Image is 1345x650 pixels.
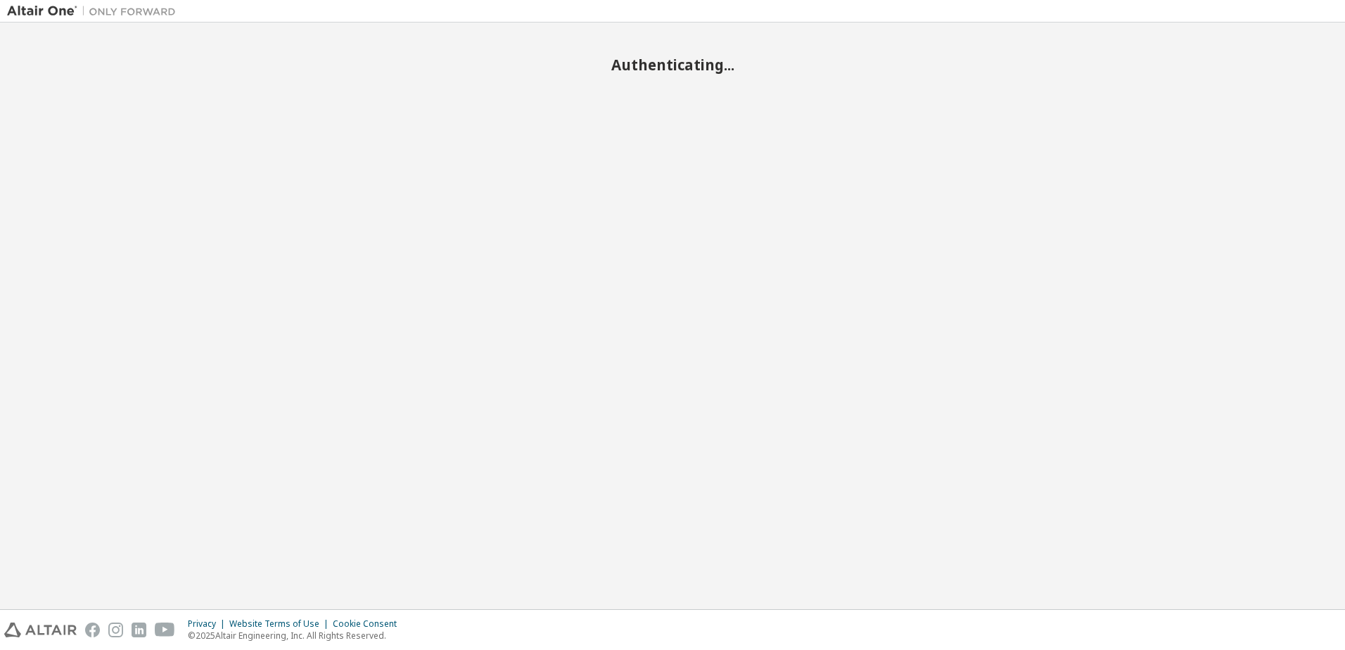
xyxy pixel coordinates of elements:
[108,623,123,637] img: instagram.svg
[132,623,146,637] img: linkedin.svg
[188,618,229,630] div: Privacy
[4,623,77,637] img: altair_logo.svg
[333,618,405,630] div: Cookie Consent
[7,56,1338,74] h2: Authenticating...
[85,623,100,637] img: facebook.svg
[188,630,405,642] p: © 2025 Altair Engineering, Inc. All Rights Reserved.
[229,618,333,630] div: Website Terms of Use
[7,4,183,18] img: Altair One
[155,623,175,637] img: youtube.svg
